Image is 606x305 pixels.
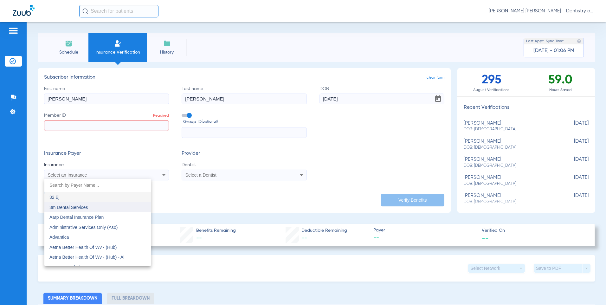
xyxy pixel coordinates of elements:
[574,275,606,305] iframe: Chat Widget
[49,255,125,260] span: Aetna Better Health Of Wv - (Hub) - Ai
[44,179,151,192] input: dropdown search
[49,225,118,230] span: Administrative Services Only (Aso)
[49,215,104,220] span: Aarp Dental Insurance Plan
[49,265,87,270] span: Aetna Dental Plans
[49,195,60,200] span: 32 Bj
[49,205,88,210] span: 3m Dental Services
[49,235,69,240] span: Advantica
[49,245,117,250] span: Aetna Better Health Of Wv - (Hub)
